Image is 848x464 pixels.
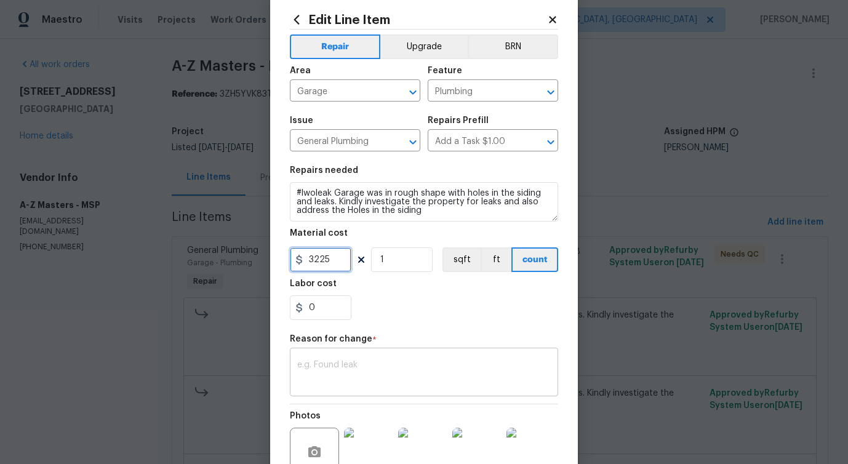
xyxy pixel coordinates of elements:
h5: Repairs needed [290,166,358,175]
textarea: #lwoleak Garage was in rough shape with holes in the siding and leaks. Kindly investigate the pro... [290,182,558,222]
h2: Edit Line Item [290,13,547,26]
button: Upgrade [380,34,468,59]
h5: Repairs Prefill [428,116,489,125]
button: Open [542,134,559,151]
h5: Photos [290,412,321,420]
h5: Feature [428,66,462,75]
button: Open [404,84,422,101]
button: ft [481,247,511,272]
button: Open [404,134,422,151]
h5: Labor cost [290,279,337,288]
h5: Issue [290,116,313,125]
button: Open [542,84,559,101]
button: sqft [442,247,481,272]
h5: Material cost [290,229,348,238]
h5: Area [290,66,311,75]
h5: Reason for change [290,335,372,343]
button: count [511,247,558,272]
button: Repair [290,34,380,59]
button: BRN [468,34,558,59]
